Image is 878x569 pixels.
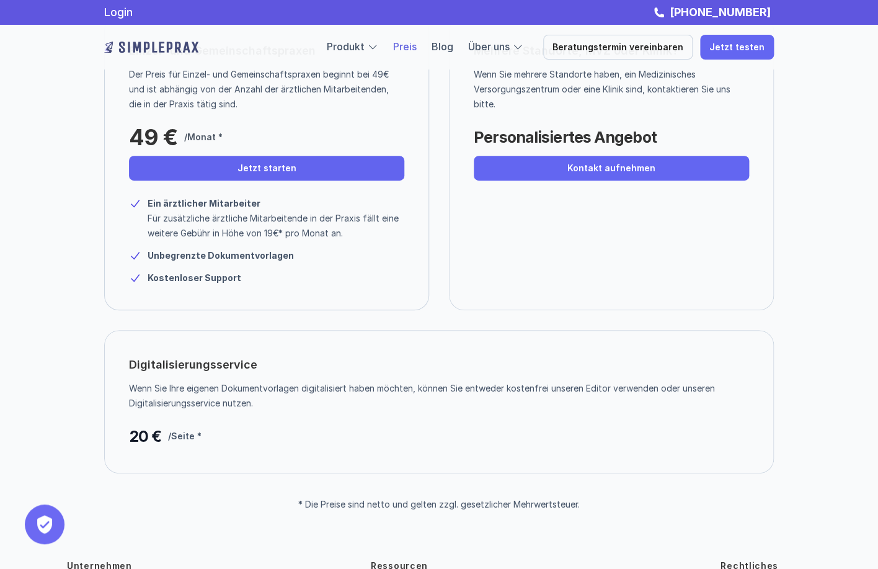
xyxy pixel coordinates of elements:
p: 20 € [129,424,161,449]
p: Wenn Sie mehrere Standorte haben, ein Medizinisches Versorgungszentrum oder eine Klinik sind, kon... [474,67,740,112]
a: Blog [432,40,453,53]
a: Über uns [468,40,510,53]
p: Jetzt starten [237,163,296,174]
p: Wenn Sie Ihre eigenen Dokumentvorlagen digitalisiert haben möchten, können Sie entweder kostenfre... [129,381,740,411]
a: [PHONE_NUMBER] [667,6,774,19]
a: Beratungstermin vereinbaren [543,35,693,60]
strong: [PHONE_NUMBER] [670,6,771,19]
p: Beratungstermin vereinbaren [552,42,683,53]
p: Digitalisierungsservice [129,355,257,375]
a: Login [104,6,133,19]
p: Jetzt testen [709,42,765,53]
p: /Seite * [167,429,201,444]
p: 49 € [129,125,177,150]
p: * Die Preise sind netto und gelten zzgl. gesetzlicher Mehrwertsteuer. [298,500,580,510]
a: Jetzt testen [700,35,774,60]
a: Kontakt aufnehmen [474,156,749,181]
a: Jetzt starten [129,156,404,181]
strong: Kostenloser Support [148,272,241,283]
strong: Ein ärztlicher Mitarbeiter [148,198,260,208]
p: Der Preis für Einzel- und Gemeinschaftspraxen beginnt bei 49€ und ist abhängig von der Anzahl der... [129,67,395,112]
p: Für zusätzliche ärztliche Mitarbeitende in der Praxis fällt eine weitere Gebühr in Höhe von 19€* ... [148,211,404,241]
p: /Monat * [184,130,222,145]
a: Preis [393,40,417,53]
strong: Unbegrenzte Dokumentvorlagen [148,250,294,261]
p: Personalisiertes Angebot [474,125,656,150]
p: Kontakt aufnehmen [567,163,655,174]
a: Produkt [327,40,365,53]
